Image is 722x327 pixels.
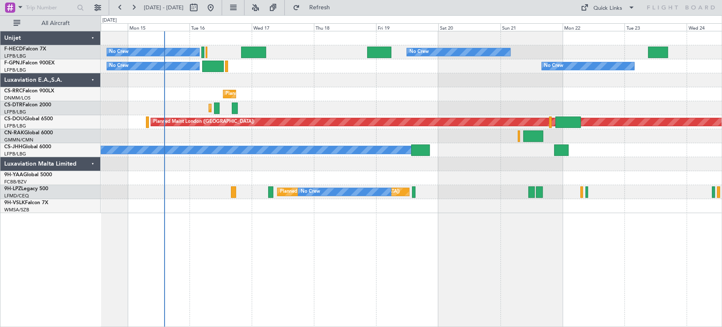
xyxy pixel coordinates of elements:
[4,200,25,205] span: 9H-VSLK
[4,130,24,136] span: CN-RAK
[563,23,625,31] div: Mon 22
[128,23,190,31] div: Mon 15
[4,103,22,108] span: CS-DTR
[577,1,639,14] button: Quick Links
[280,186,399,198] div: Planned [GEOGRAPHIC_DATA] ([GEOGRAPHIC_DATA])
[4,47,46,52] a: F-HECDFalcon 7X
[4,144,51,150] a: CS-JHHGlobal 6000
[4,151,26,157] a: LFPB/LBG
[144,4,184,11] span: [DATE] - [DATE]
[438,23,500,31] div: Sat 20
[4,137,33,143] a: GMMN/CMN
[189,23,252,31] div: Tue 16
[4,61,22,66] span: F-GPNJ
[302,5,337,11] span: Refresh
[4,116,24,122] span: CS-DOU
[300,186,320,198] div: No Crew
[4,89,54,94] a: CS-RRCFalcon 900LX
[4,207,29,213] a: WMSA/SZB
[22,20,89,26] span: All Aircraft
[153,116,254,128] div: Planned Maint London ([GEOGRAPHIC_DATA])
[409,46,428,58] div: No Crew
[252,23,314,31] div: Wed 17
[4,186,21,191] span: 9H-LPZ
[4,89,22,94] span: CS-RRC
[4,109,26,115] a: LFPB/LBG
[109,46,129,58] div: No Crew
[4,123,26,129] a: LFPB/LBG
[4,95,30,101] a: DNMM/LOS
[102,17,117,24] div: [DATE]
[4,172,23,177] span: 9H-YAA
[624,23,686,31] div: Tue 23
[9,17,92,30] button: All Aircraft
[4,47,23,52] span: F-HECD
[4,130,53,136] a: CN-RAKGlobal 6000
[4,103,51,108] a: CS-DTRFalcon 2000
[4,193,29,199] a: LFMD/CEQ
[4,67,26,73] a: LFPB/LBG
[26,1,74,14] input: Trip Number
[4,186,48,191] a: 9H-LPZLegacy 500
[289,1,340,14] button: Refresh
[109,60,129,72] div: No Crew
[314,23,376,31] div: Thu 18
[4,172,52,177] a: 9H-YAAGlobal 5000
[593,4,622,13] div: Quick Links
[4,200,48,205] a: 9H-VSLKFalcon 7X
[376,23,438,31] div: Fri 19
[225,88,359,100] div: Planned Maint [GEOGRAPHIC_DATA] ([GEOGRAPHIC_DATA])
[4,116,53,122] a: CS-DOUGlobal 6500
[4,144,22,150] span: CS-JHH
[4,61,55,66] a: F-GPNJFalcon 900EX
[4,53,26,59] a: LFPB/LBG
[500,23,563,31] div: Sun 21
[544,60,563,72] div: No Crew
[4,179,27,185] a: FCBB/BZV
